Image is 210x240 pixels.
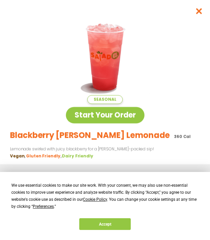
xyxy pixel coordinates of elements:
[10,146,200,153] p: Lemonade swirled with juicy blackberry for a [PERSON_NAME]-packed sip!
[10,129,170,141] h2: Blackberry [PERSON_NAME] Lemonade
[58,10,152,104] img: Featured product photo for Blackberry Bramble Lemonade
[66,107,144,123] a: Start Your Order
[62,153,94,159] li: Dairy Friendly
[83,197,107,202] span: Cookie Policy
[11,182,198,210] div: We use essential cookies to make our site work. With your consent, we may also use non-essential ...
[10,153,26,159] li: Vegan
[10,171,200,178] h3: Nutrition
[26,153,62,159] li: Gluten Friendly
[174,134,191,140] p: 360 Cal
[87,95,122,104] span: Seasonal
[79,218,131,230] button: Accept
[33,204,54,209] span: Preferences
